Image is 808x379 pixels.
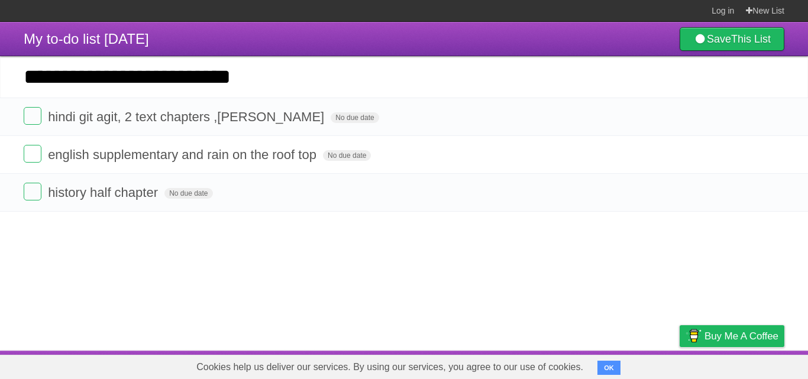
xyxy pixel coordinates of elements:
[624,354,650,376] a: Terms
[704,326,778,346] span: Buy me a coffee
[48,109,327,124] span: hindi git agit, 2 text chapters ,[PERSON_NAME]
[597,361,620,375] button: OK
[48,147,319,162] span: english supplementary and rain on the roof top
[680,27,784,51] a: SaveThis List
[185,355,595,379] span: Cookies help us deliver our services. By using our services, you agree to our use of cookies.
[323,150,371,161] span: No due date
[164,188,212,199] span: No due date
[24,183,41,200] label: Done
[24,31,149,47] span: My to-do list [DATE]
[24,145,41,163] label: Done
[24,107,41,125] label: Done
[561,354,609,376] a: Developers
[710,354,784,376] a: Suggest a feature
[522,354,547,376] a: About
[48,185,161,200] span: history half chapter
[680,325,784,347] a: Buy me a coffee
[731,33,771,45] b: This List
[686,326,702,346] img: Buy me a coffee
[331,112,379,123] span: No due date
[664,354,695,376] a: Privacy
